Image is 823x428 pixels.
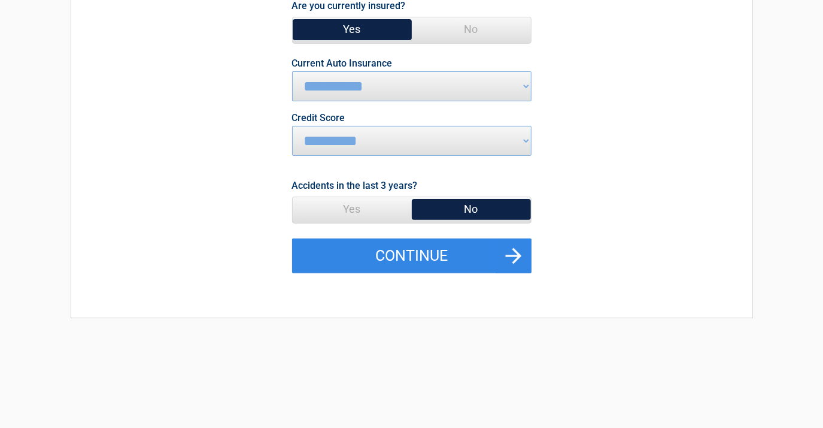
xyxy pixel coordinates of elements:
[412,17,531,41] span: No
[292,59,393,68] label: Current Auto Insurance
[292,239,532,273] button: Continue
[292,177,418,194] label: Accidents in the last 3 years?
[293,17,412,41] span: Yes
[292,113,345,123] label: Credit Score
[293,197,412,221] span: Yes
[412,197,531,221] span: No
